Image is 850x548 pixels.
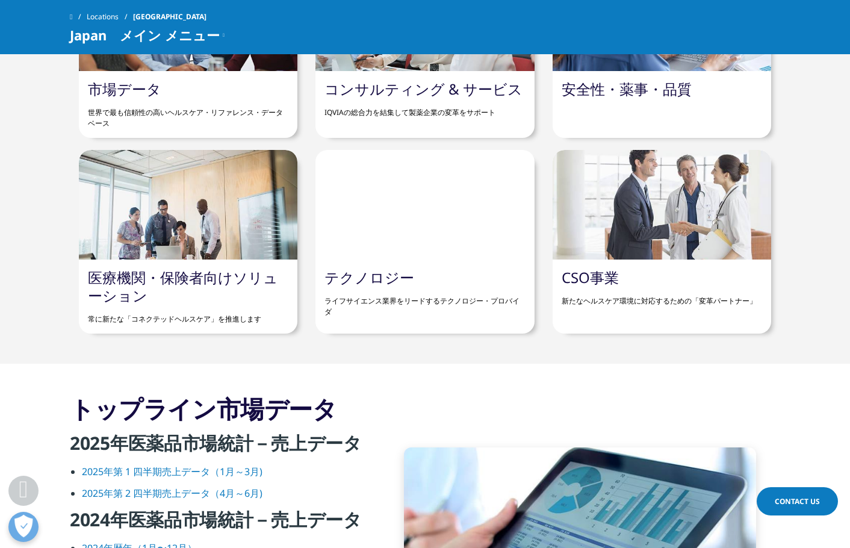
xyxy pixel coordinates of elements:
a: テクノロジー [324,267,414,287]
p: IQVIAの総合力を結集して製薬企業の変革をサポート [324,98,525,118]
p: 世界で最も信頼性の高いヘルスケア・リファレンス・データベース [88,98,288,129]
a: 市場データ [88,79,161,99]
span: Japan メイン メニュー [70,28,220,42]
a: 2025年第 1 四半期売上データ（1月～3月) [82,465,262,478]
p: 常に新たな「コネクテッドヘルスケア」を推進します [88,305,288,325]
a: 医療機関・保険者向けソリューション [88,267,278,305]
a: Contact Us [757,487,838,515]
button: 개방형 기본 설정 [8,512,39,542]
a: コンサルティング & サービス [324,79,523,99]
span: Contact Us [775,496,820,506]
p: ライフサイエンス業界をリードするテクノロジー・プロバイダ [324,287,525,317]
h4: 2025年医薬品市場統計－売上データ [70,431,362,464]
h3: トップライン市場データ [70,394,362,424]
a: 安全性・薬事・品質 [562,79,692,99]
a: 2025年第 2 四半期売上データ（4月～6月) [82,487,262,500]
a: Locations [87,6,133,28]
span: [GEOGRAPHIC_DATA] [133,6,206,28]
h4: 2024年医薬品市場統計－売上データ [70,508,362,541]
a: CSO事業 [562,267,619,287]
p: 新たなヘルスケア環境に対応するための「変革パートナー」 [562,287,762,307]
